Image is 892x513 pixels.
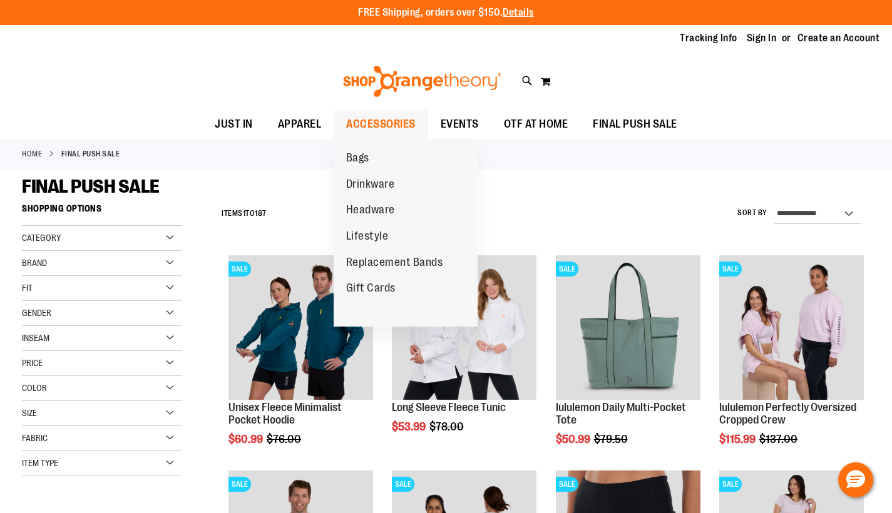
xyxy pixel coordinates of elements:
[797,31,880,45] a: Create an Account
[334,139,478,327] ul: ACCESSORIES
[392,255,536,402] a: Product image for Fleece Long SleeveSALE
[386,249,543,465] div: product
[719,262,742,277] span: SALE
[593,110,677,138] span: FINAL PUSH SALE
[737,208,767,218] label: Sort By
[22,283,33,293] span: Fit
[228,401,342,426] a: Unisex Fleece Minimalist Pocket Hoodie
[392,477,414,492] span: SALE
[550,249,707,477] div: product
[719,401,856,426] a: lululemon Perfectly Oversized Cropped Crew
[222,249,379,477] div: product
[22,148,42,160] a: Home
[202,110,265,139] a: JUST IN
[392,401,506,414] a: Long Sleeve Fleece Tunic
[334,197,408,223] a: Headware
[22,258,47,268] span: Brand
[243,209,246,218] span: 1
[719,255,864,400] img: lululemon Perfectly Oversized Cropped Crew
[713,249,870,477] div: product
[719,477,742,492] span: SALE
[222,204,267,223] h2: Items to
[255,209,267,218] span: 187
[334,145,382,171] a: Bags
[358,6,534,20] p: FREE Shipping, orders over $150.
[22,176,160,197] span: FINAL PUSH SALE
[346,178,395,193] span: Drinkware
[22,408,37,418] span: Size
[838,462,873,497] button: Hello, have a question? Let’s chat.
[346,110,416,138] span: ACCESSORIES
[759,433,799,445] span: $137.00
[22,433,48,443] span: Fabric
[719,255,864,402] a: lululemon Perfectly Oversized Cropped CrewSALE
[22,233,61,243] span: Category
[747,31,777,45] a: Sign In
[491,110,581,139] a: OTF AT HOME
[504,110,568,138] span: OTF AT HOME
[334,275,408,302] a: Gift Cards
[346,256,443,272] span: Replacement Bands
[441,110,479,138] span: EVENTS
[556,262,578,277] span: SALE
[341,66,503,97] img: Shop Orangetheory
[334,171,408,198] a: Drinkware
[215,110,253,138] span: JUST IN
[61,148,120,160] strong: FINAL PUSH SALE
[680,31,737,45] a: Tracking Info
[392,255,536,400] img: Product image for Fleece Long Sleeve
[265,110,334,139] a: APPAREL
[278,110,322,138] span: APPAREL
[22,383,47,393] span: Color
[22,198,182,226] strong: Shopping Options
[556,255,700,402] a: lululemon Daily Multi-Pocket ToteSALE
[346,230,389,245] span: Lifestyle
[22,308,51,318] span: Gender
[334,223,401,250] a: Lifestyle
[556,433,592,445] span: $50.99
[346,151,369,167] span: Bags
[392,420,428,433] span: $53.99
[334,110,428,139] a: ACCESSORIES
[503,7,534,18] a: Details
[346,203,395,219] span: Headware
[228,255,373,400] img: Unisex Fleece Minimalist Pocket Hoodie
[22,358,43,368] span: Price
[556,401,686,426] a: lululemon Daily Multi-Pocket Tote
[267,433,303,445] span: $76.00
[228,255,373,402] a: Unisex Fleece Minimalist Pocket HoodieSALE
[719,433,757,445] span: $115.99
[228,433,265,445] span: $60.99
[228,477,251,492] span: SALE
[228,262,251,277] span: SALE
[556,255,700,400] img: lululemon Daily Multi-Pocket Tote
[429,420,466,433] span: $78.00
[22,333,49,343] span: Inseam
[428,110,491,139] a: EVENTS
[556,477,578,492] span: SALE
[334,250,456,276] a: Replacement Bands
[22,458,58,468] span: Item Type
[594,433,630,445] span: $79.50
[346,282,396,297] span: Gift Cards
[580,110,690,138] a: FINAL PUSH SALE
